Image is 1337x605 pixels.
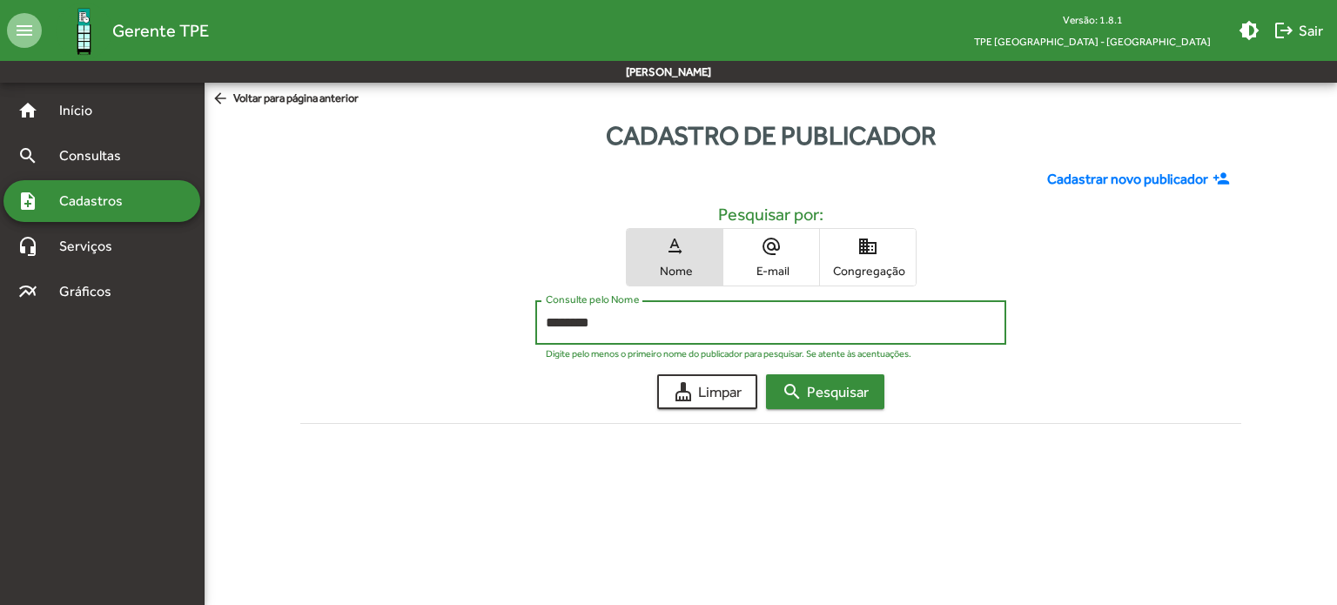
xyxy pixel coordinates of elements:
[1213,170,1234,189] mat-icon: person_add
[631,263,718,279] span: Nome
[766,374,884,409] button: Pesquisar
[782,381,803,402] mat-icon: search
[1239,20,1260,41] mat-icon: brightness_medium
[17,191,38,212] mat-icon: note_add
[627,229,722,286] button: Nome
[314,204,1226,225] h5: Pesquisar por:
[7,13,42,48] mat-icon: menu
[17,100,38,121] mat-icon: home
[1273,15,1323,46] span: Sair
[49,191,145,212] span: Cadastros
[49,236,136,257] span: Serviços
[17,236,38,257] mat-icon: headset_mic
[49,281,135,302] span: Gráficos
[657,374,757,409] button: Limpar
[112,17,209,44] span: Gerente TPE
[761,236,782,257] mat-icon: alternate_email
[546,348,911,359] mat-hint: Digite pelo menos o primeiro nome do publicador para pesquisar. Se atente às acentuações.
[49,100,118,121] span: Início
[1266,15,1330,46] button: Sair
[824,263,911,279] span: Congregação
[664,236,685,257] mat-icon: text_rotation_none
[857,236,878,257] mat-icon: domain
[673,376,742,407] span: Limpar
[42,3,209,59] a: Gerente TPE
[49,145,144,166] span: Consultas
[820,229,916,286] button: Congregação
[728,263,815,279] span: E-mail
[212,90,359,109] span: Voltar para página anterior
[56,3,112,59] img: Logo
[212,90,233,109] mat-icon: arrow_back
[17,145,38,166] mat-icon: search
[205,116,1337,155] div: Cadastro de publicador
[960,9,1225,30] div: Versão: 1.8.1
[673,381,694,402] mat-icon: cleaning_services
[1047,169,1208,190] span: Cadastrar novo publicador
[782,376,869,407] span: Pesquisar
[960,30,1225,52] span: TPE [GEOGRAPHIC_DATA] - [GEOGRAPHIC_DATA]
[17,281,38,302] mat-icon: multiline_chart
[723,229,819,286] button: E-mail
[1273,20,1294,41] mat-icon: logout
